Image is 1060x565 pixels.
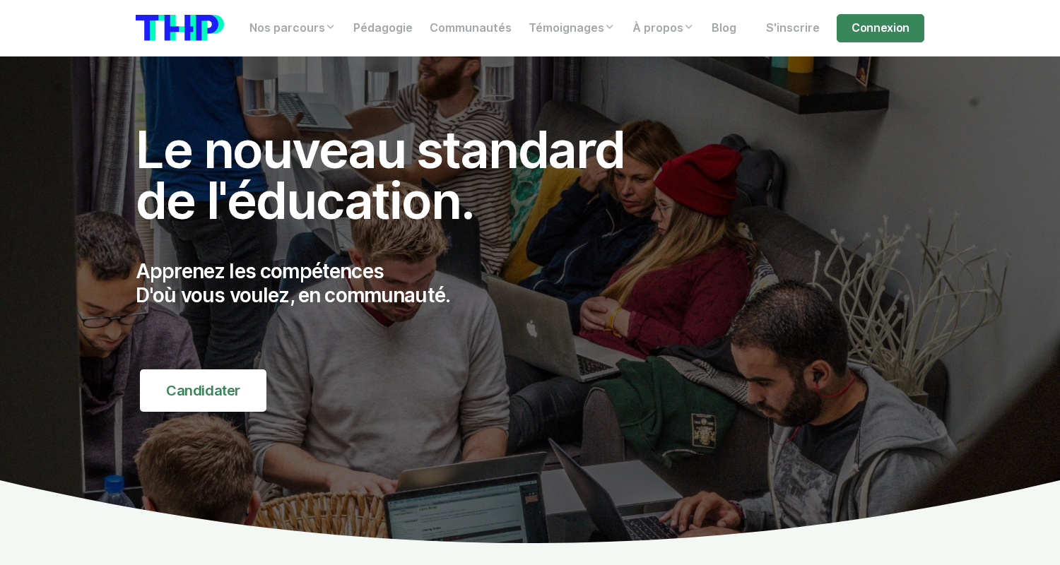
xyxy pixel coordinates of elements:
img: logo [136,15,224,41]
a: Candidater [140,369,266,412]
a: Témoignages [520,14,624,42]
a: À propos [624,14,703,42]
p: Apprenez les compétences D'où vous voulez, en communauté. [136,260,656,307]
a: Connexion [837,14,924,42]
a: Blog [703,14,745,42]
h1: Le nouveau standard de l'éducation. [136,124,656,226]
a: S'inscrire [758,14,828,42]
a: Communautés [421,14,520,42]
a: Pédagogie [345,14,421,42]
a: Nos parcours [241,14,345,42]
